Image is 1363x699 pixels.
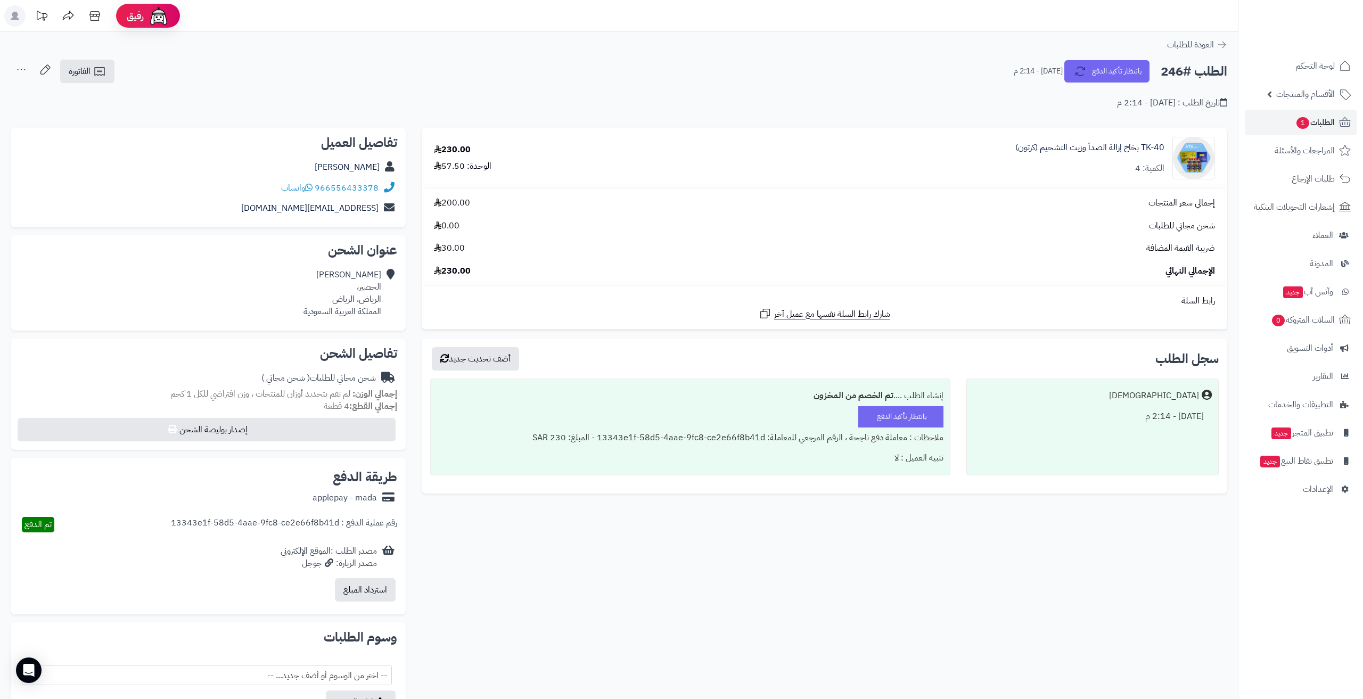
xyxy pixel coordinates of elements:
a: الطلبات1 [1245,110,1357,135]
div: شحن مجاني للطلبات [261,372,376,384]
a: تطبيق المتجرجديد [1245,420,1357,446]
small: 4 قطعة [324,400,397,413]
a: العودة للطلبات [1167,38,1227,51]
span: 230.00 [434,265,471,277]
div: ملاحظات : معاملة دفع ناجحة ، الرقم المرجعي للمعاملة: 13343e1f-58d5-4aae-9fc8-ce2e66f8b41d - المبل... [437,427,944,448]
span: 30.00 [434,242,465,254]
div: رابط السلة [426,295,1223,307]
a: تطبيق نقاط البيعجديد [1245,448,1357,474]
div: مصدر الطلب :الموقع الإلكتروني [281,545,377,570]
div: Open Intercom Messenger [16,657,42,683]
a: شارك رابط السلة نفسها مع عميل آخر [759,307,890,320]
span: 0.00 [434,220,459,232]
div: [DEMOGRAPHIC_DATA] [1109,390,1199,402]
a: لوحة التحكم [1245,53,1357,79]
button: إصدار بوليصة الشحن [18,418,396,441]
div: الوحدة: 57.50 [434,160,491,172]
span: لم تقم بتحديد أوزان للمنتجات ، وزن افتراضي للكل 1 كجم [170,388,350,400]
div: [DATE] - 2:14 م [973,406,1212,427]
button: بانتظار تأكيد الدفع [1064,60,1149,83]
span: -- اختر من الوسوم أو أضف جديد... -- [22,665,392,685]
a: واتساب [281,182,313,194]
a: العملاء [1245,223,1357,248]
div: الكمية: 4 [1135,162,1164,175]
span: الأقسام والمنتجات [1276,87,1335,102]
span: التطبيقات والخدمات [1268,397,1333,412]
div: [PERSON_NAME] الحصير، الرياض، الرياض المملكة العربية السعودية [303,269,381,317]
a: TK-40 بخاخ إزالة الصدأ وزيت التشحيم (كرتون) [1015,142,1164,154]
a: طلبات الإرجاع [1245,166,1357,192]
button: أضف تحديث جديد [432,347,519,371]
span: 1 [1296,117,1309,129]
a: التطبيقات والخدمات [1245,392,1357,417]
span: تم الدفع [24,518,52,531]
span: إجمالي سعر المنتجات [1148,197,1215,209]
h3: سجل الطلب [1155,352,1219,365]
a: وآتس آبجديد [1245,279,1357,305]
div: بانتظار تأكيد الدفع [858,406,943,427]
a: المدونة [1245,251,1357,276]
a: السلات المتروكة0 [1245,307,1357,333]
span: 200.00 [434,197,470,209]
span: الإعدادات [1303,482,1333,497]
span: تطبيق نقاط البيع [1259,454,1333,468]
span: وآتس آب [1282,284,1333,299]
span: رفيق [127,10,144,22]
a: أدوات التسويق [1245,335,1357,361]
span: السلات المتروكة [1271,313,1335,327]
span: جديد [1260,456,1280,467]
h2: تفاصيل الشحن [19,347,397,360]
strong: إجمالي القطع: [349,400,397,413]
a: التقارير [1245,364,1357,389]
img: 1728164515-%D8%A8%D8%AE%D8%A7%D8%AE%20%D9%81%D9%88%D8%AA%D9%88%D8%B4%D9%88%D8%A800-90x90.png [1173,137,1214,179]
a: الفاتورة [60,60,114,83]
a: الإعدادات [1245,476,1357,502]
h2: تفاصيل العميل [19,136,397,149]
button: استرداد المبلغ [335,578,396,602]
span: المدونة [1310,256,1333,271]
span: المراجعات والأسئلة [1275,143,1335,158]
div: applepay - mada [313,492,377,504]
strong: إجمالي الوزن: [352,388,397,400]
div: رقم عملية الدفع : 13343e1f-58d5-4aae-9fc8-ce2e66f8b41d [171,517,397,532]
div: تنبيه العميل : لا [437,448,944,468]
img: logo-2.png [1291,28,1353,51]
span: أدوات التسويق [1287,341,1333,356]
span: ( شحن مجاني ) [261,372,310,384]
span: شارك رابط السلة نفسها مع عميل آخر [774,308,890,320]
div: 230.00 [434,144,471,156]
a: [PERSON_NAME] [315,161,380,174]
span: العملاء [1312,228,1333,243]
span: 0 [1272,315,1285,326]
img: ai-face.png [148,5,169,27]
h2: الطلب #246 [1161,61,1227,83]
span: التقارير [1313,369,1333,384]
span: الإجمالي النهائي [1165,265,1215,277]
h2: عنوان الشحن [19,244,397,257]
a: إشعارات التحويلات البنكية [1245,194,1357,220]
small: [DATE] - 2:14 م [1014,66,1063,77]
span: جديد [1271,427,1291,439]
h2: وسوم الطلبات [19,631,397,644]
span: الفاتورة [69,65,91,78]
h2: طريقة الدفع [333,471,397,483]
span: الطلبات [1295,115,1335,130]
div: تاريخ الطلب : [DATE] - 2:14 م [1117,97,1227,109]
div: إنشاء الطلب .... [437,385,944,406]
span: تطبيق المتجر [1270,425,1333,440]
b: تم الخصم من المخزون [814,389,893,402]
span: شحن مجاني للطلبات [1149,220,1215,232]
span: طلبات الإرجاع [1292,171,1335,186]
div: مصدر الزيارة: جوجل [281,557,377,570]
a: المراجعات والأسئلة [1245,138,1357,163]
a: [EMAIL_ADDRESS][DOMAIN_NAME] [241,202,379,215]
span: العودة للطلبات [1167,38,1214,51]
span: جديد [1283,286,1303,298]
a: تحديثات المنصة [28,5,55,29]
span: ضريبة القيمة المضافة [1146,242,1215,254]
span: -- اختر من الوسوم أو أضف جديد... -- [22,665,391,686]
span: إشعارات التحويلات البنكية [1254,200,1335,215]
a: 966556433378 [315,182,379,194]
span: لوحة التحكم [1295,59,1335,73]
